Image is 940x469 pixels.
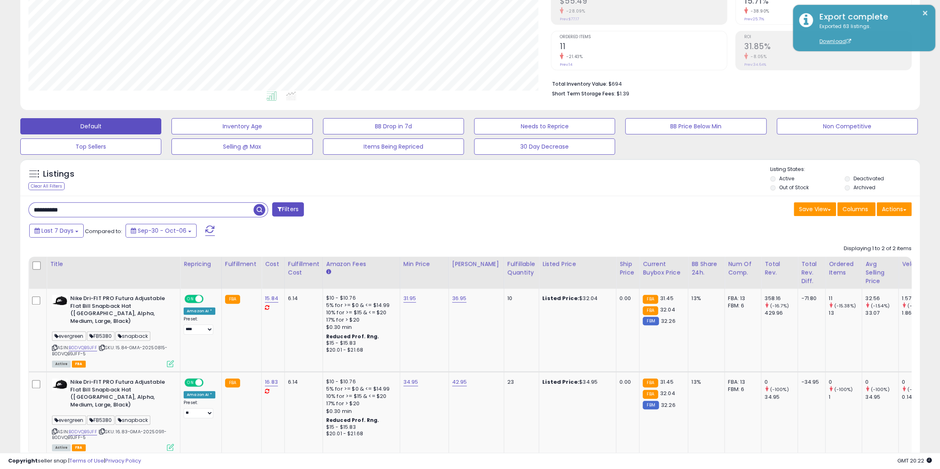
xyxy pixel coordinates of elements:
[452,294,467,303] a: 36.95
[72,444,86,451] span: FBA
[52,378,174,450] div: ASIN:
[225,295,240,304] small: FBA
[184,316,215,335] div: Preset:
[777,118,918,134] button: Non Competitive
[660,378,674,386] span: 31.45
[744,17,764,22] small: Prev: 25.71%
[794,202,836,216] button: Save View
[184,307,215,315] div: Amazon AI *
[326,400,394,407] div: 17% for > $20
[728,378,755,386] div: FBA: 13
[29,224,84,238] button: Last 7 Days
[813,11,929,23] div: Export complete
[202,296,215,303] span: OFF
[105,457,141,465] a: Privacy Policy
[897,457,932,465] span: 2025-10-14 20:22 GMT
[115,415,150,425] span: snapback
[288,260,319,277] div: Fulfillment Cost
[326,316,394,324] div: 17% for > $20
[748,54,767,60] small: -8.05%
[403,294,416,303] a: 31.95
[865,393,898,401] div: 34.95
[853,175,884,182] label: Deactivated
[542,295,610,302] div: $32.04
[865,260,895,285] div: Avg Selling Price
[326,408,394,415] div: $0.30 min
[560,62,572,67] small: Prev: 14
[829,309,862,317] div: 13
[72,361,86,367] span: FBA
[691,378,718,386] div: 13%
[87,331,115,341] span: FB5380
[907,303,929,309] small: (-15.59%)
[844,245,912,253] div: Displaying 1 to 2 of 2 items
[326,430,394,437] div: $20.01 - $21.68
[403,378,418,386] a: 34.95
[660,389,675,397] span: 32.04
[744,35,911,39] span: ROI
[52,415,86,425] span: evergreen
[843,205,868,213] span: Columns
[902,393,935,401] div: 0.14
[902,260,931,268] div: Velocity
[834,303,856,309] small: (-15.38%)
[902,309,935,317] div: 1.86
[907,386,926,393] small: (-100%)
[52,428,167,441] span: | SKU: 16.83-GMA-20250911-B0DVQB9JFF-5
[323,118,464,134] button: BB Drop in 7d
[326,324,394,331] div: $0.30 min
[85,227,122,235] span: Compared to:
[765,295,797,302] div: 358.16
[643,390,658,399] small: FBA
[837,202,875,216] button: Columns
[560,35,727,39] span: Ordered Items
[507,378,533,386] div: 23
[829,393,862,401] div: 1
[69,428,97,435] a: B0DVQB9JFF
[326,260,396,268] div: Amazon Fees
[184,391,215,398] div: Amazon AI *
[70,378,169,411] b: Nike Dri-FIT PRO Futura Adjustable Flat Bill Snapback Hat ([GEOGRAPHIC_DATA], Alpha, Medium, Larg...
[41,227,74,235] span: Last 7 Days
[265,260,281,268] div: Cost
[326,340,394,347] div: $15 - $15.83
[326,385,394,393] div: 5% for >= $0 & <= $14.99
[902,378,935,386] div: 0
[323,138,464,155] button: Items Being Repriced
[643,295,658,304] small: FBA
[871,303,889,309] small: (-1.54%)
[326,347,394,354] div: $20.01 - $21.68
[770,166,920,173] p: Listing States:
[288,295,316,302] div: 6.14
[744,42,911,53] h2: 31.85%
[871,386,889,393] small: (-100%)
[829,295,862,302] div: 11
[474,138,615,155] button: 30 Day Decrease
[326,333,379,340] b: Reduced Prof. Rng.
[272,202,304,216] button: Filters
[326,295,394,302] div: $10 - $10.76
[542,378,579,386] b: Listed Price:
[661,401,676,409] span: 32.26
[507,295,533,302] div: 10
[560,42,727,53] h2: 11
[744,62,766,67] small: Prev: 34.64%
[765,393,797,401] div: 34.95
[52,444,71,451] span: All listings currently available for purchase on Amazon
[8,457,141,465] div: seller snap | |
[801,260,822,285] div: Total Rev. Diff.
[202,379,215,386] span: OFF
[728,386,755,393] div: FBM: 6
[185,296,195,303] span: ON
[643,260,684,277] div: Current Buybox Price
[43,169,74,180] h5: Listings
[225,260,258,268] div: Fulfillment
[728,295,755,302] div: FBA: 13
[326,268,331,276] small: Amazon Fees.
[28,182,65,190] div: Clear All Filters
[779,175,794,182] label: Active
[265,378,278,386] a: 16.83
[813,23,929,45] div: Exported 63 listings.
[643,317,658,325] small: FBM
[801,378,819,386] div: -34.95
